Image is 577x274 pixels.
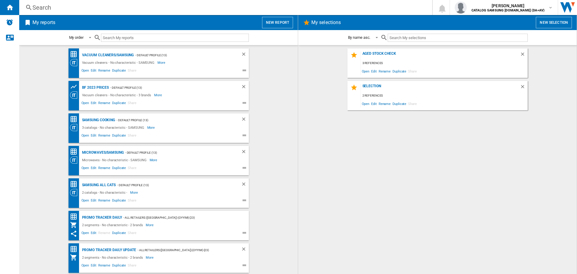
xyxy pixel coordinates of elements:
span: More [146,254,154,261]
span: Share [127,198,137,205]
div: Category View [70,156,81,164]
div: Microwaves/SAMSUNG [81,149,124,156]
img: alerts-logo.svg [6,19,13,26]
div: My Assortment [70,221,81,229]
div: Vacuum cleaners - No characteristic - 3 brands [81,91,154,99]
span: More [147,124,156,131]
div: SAMSUNG all cats [81,181,116,189]
span: More [146,221,154,229]
div: Delete [241,246,249,254]
div: Promo Tracker Daily [81,214,122,221]
span: Edit [90,263,97,270]
div: Price Matrix [70,213,81,220]
span: Edit [370,67,378,75]
span: Rename [97,230,111,237]
span: Share [127,165,137,172]
div: Promo Tracker Daily update [81,246,136,254]
div: Category View [70,189,81,196]
span: Rename [97,165,111,172]
span: Open [81,263,90,270]
div: Category View [70,124,81,131]
span: Rename [97,133,111,140]
span: Rename [97,263,111,270]
div: Selection [361,84,520,92]
span: Share [127,263,137,270]
span: Edit [370,100,378,108]
div: 2 segments - No characteristic - 2 brands [81,254,146,261]
span: Edit [90,165,97,172]
span: Share [127,230,137,237]
span: Duplicate [111,133,127,140]
span: More [157,59,166,66]
div: Delete [520,51,528,60]
div: Price Matrix [70,245,81,253]
span: Share [127,133,137,140]
div: Price Matrix [70,148,81,155]
div: Vacuum cleaners - No characteristic - SAMSUNG [81,59,158,66]
div: Delete [241,51,249,59]
span: Edit [90,198,97,205]
div: By name asc. [348,35,371,40]
div: 2 segments - No characteristic - 2 brands [81,221,146,229]
span: Duplicate [392,67,407,75]
span: Share [127,100,137,107]
span: Open [81,68,90,75]
div: BF 2023 prices [81,84,109,91]
span: More [154,91,163,99]
div: SAMSUNG Cooking [81,116,115,124]
span: Duplicate [111,100,127,107]
span: Edit [90,100,97,107]
div: - Default profile (13) [116,181,229,189]
span: Duplicate [111,230,127,237]
span: More [130,189,139,196]
img: profile.jpg [455,2,467,14]
div: Delete [241,149,249,156]
div: - Default profile (13) [124,149,229,156]
span: Rename [97,68,111,75]
span: Open [361,67,371,75]
span: Open [81,230,90,237]
span: Duplicate [111,68,127,75]
div: - All Retailers ([GEOGRAPHIC_DATA]) (oyyim) (23) [136,246,229,254]
div: 2 references [361,92,528,100]
input: Search My reports [101,34,249,42]
div: 2 catalogs - No characteristic - [81,189,130,196]
div: Microwaves - No characteristic - SAMSUNG [81,156,150,164]
span: Open [81,133,90,140]
div: 3 catalogs - No characteristic - SAMSUNG [81,124,147,131]
div: Vacuum cleaners/SAMSUNG [81,51,134,59]
h2: My reports [31,17,56,28]
div: Price Matrix [70,115,81,123]
b: CATALOG SAMSUNG [DOMAIN_NAME] (DA+AV) [472,8,545,12]
span: Open [81,165,90,172]
div: Delete [241,181,249,189]
div: - All Retailers ([GEOGRAPHIC_DATA]) (oyyim) (23) [122,214,237,221]
span: Edit [90,68,97,75]
div: Price Matrix [70,180,81,188]
span: Rename [378,67,392,75]
div: Delete [520,84,528,92]
div: My order [69,35,84,40]
span: Duplicate [111,198,127,205]
div: Product prices grid [70,83,81,91]
div: Delete [241,84,249,91]
span: Duplicate [392,100,407,108]
button: New report [262,17,293,28]
div: Delete [241,116,249,124]
div: 3 references [361,60,528,67]
h2: My selections [310,17,342,28]
span: Duplicate [111,165,127,172]
span: Share [127,68,137,75]
input: Search My selections [388,34,527,42]
span: Rename [378,100,392,108]
div: - Default profile (13) [134,51,229,59]
div: Category View [70,91,81,99]
button: New selection [536,17,572,28]
span: Edit [90,230,97,237]
span: Share [407,67,418,75]
span: Rename [97,198,111,205]
div: Aged stock check [361,51,520,60]
span: [PERSON_NAME] [472,3,545,9]
div: My Assortment [70,254,81,261]
div: Price Matrix [70,51,81,58]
